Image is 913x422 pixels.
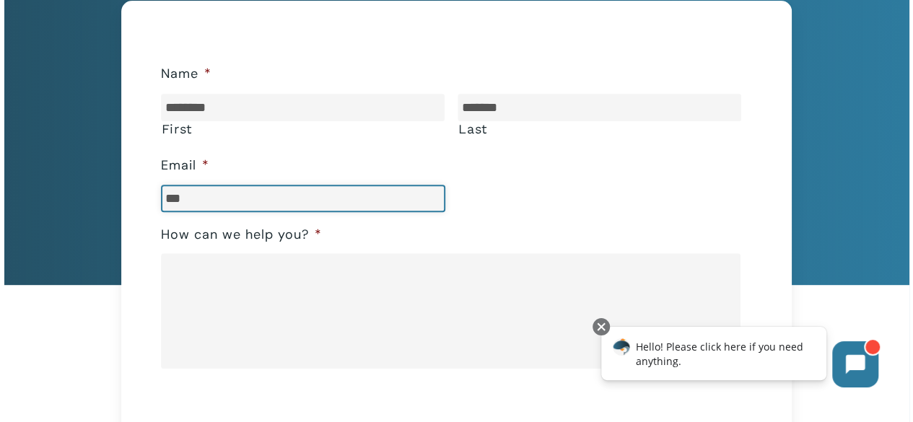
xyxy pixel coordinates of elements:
label: Email [161,157,209,174]
label: Name [161,66,211,82]
label: Last [458,122,741,136]
label: How can we help you? [161,227,322,243]
iframe: Chatbot [586,315,893,402]
label: First [162,122,445,136]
